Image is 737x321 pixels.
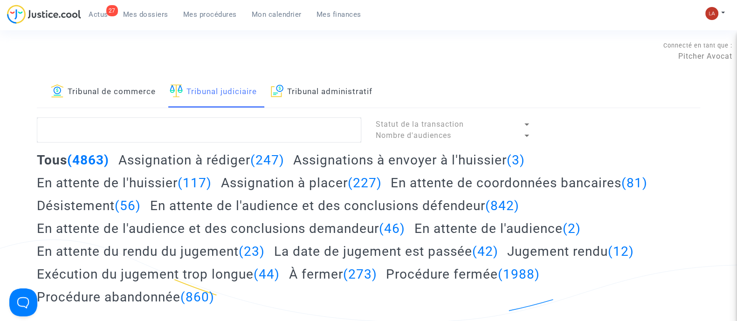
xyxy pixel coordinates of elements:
[317,10,361,19] span: Mes finances
[252,10,302,19] span: Mon calendrier
[375,120,463,129] span: Statut de la transaction
[250,152,284,168] span: (247)
[391,175,647,191] h2: En attente de coordonnées bancaires
[472,244,498,259] span: (42)
[37,175,212,191] h2: En attente de l'huissier
[663,42,732,49] span: Connecté en tant que :
[271,84,283,97] img: icon-archive.svg
[386,266,540,282] h2: Procédure fermée
[89,10,108,19] span: Actus
[37,220,405,237] h2: En attente de l'audience et des conclusions demandeur
[170,84,183,97] img: icon-faciliter-sm.svg
[271,76,372,108] a: Tribunal administratif
[116,7,176,21] a: Mes dossiers
[563,221,581,236] span: (2)
[170,76,257,108] a: Tribunal judiciaire
[37,266,280,282] h2: Exécution du jugement trop longue
[343,266,377,282] span: (273)
[507,152,525,168] span: (3)
[239,244,265,259] span: (23)
[118,152,284,168] h2: Assignation à rédiger
[106,5,118,16] div: 27
[123,10,168,19] span: Mes dossiers
[705,7,718,20] img: 3f9b7d9779f7b0ffc2b90d026f0682a9
[176,7,244,21] a: Mes procédures
[507,243,634,260] h2: Jugement rendu
[379,221,405,236] span: (46)
[274,243,498,260] h2: La date de jugement est passée
[244,7,309,21] a: Mon calendrier
[37,243,265,260] h2: En attente du rendu du jugement
[414,220,581,237] h2: En attente de l'audience
[37,198,141,214] h2: Désistement
[485,198,519,213] span: (842)
[115,198,141,213] span: (56)
[375,131,451,140] span: Nombre d'audiences
[621,175,647,191] span: (81)
[289,266,377,282] h2: À fermer
[81,7,116,21] a: 27Actus
[51,76,156,108] a: Tribunal de commerce
[37,289,214,305] h2: Procédure abandonnée
[221,175,382,191] h2: Assignation à placer
[9,288,37,316] iframe: Help Scout Beacon - Open
[608,244,634,259] span: (12)
[183,10,237,19] span: Mes procédures
[150,198,519,214] h2: En attente de l'audience et des conclusions défendeur
[51,84,64,97] img: icon-banque.svg
[348,175,382,191] span: (227)
[37,152,109,168] h2: Tous
[178,175,212,191] span: (117)
[309,7,369,21] a: Mes finances
[180,289,214,305] span: (860)
[67,152,109,168] span: (4863)
[7,5,81,24] img: jc-logo.svg
[293,152,525,168] h2: Assignations à envoyer à l'huissier
[254,266,280,282] span: (44)
[498,266,540,282] span: (1988)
